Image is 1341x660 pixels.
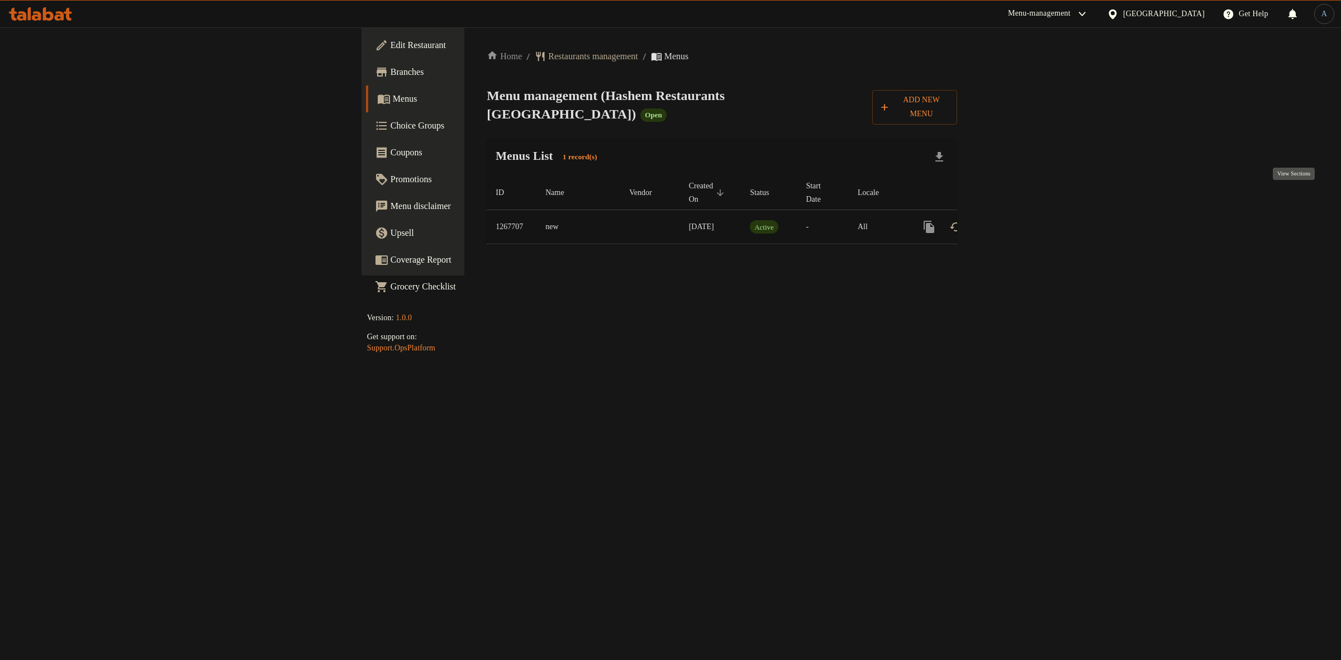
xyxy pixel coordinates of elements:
[366,59,586,86] a: Branches
[391,200,577,213] span: Menu disclaimer
[640,108,666,122] div: Open
[689,222,714,231] span: [DATE]
[1008,7,1071,21] div: Menu-management
[487,176,1032,244] table: enhanced table
[664,50,689,63] span: Menus
[916,213,943,240] button: more
[548,50,638,63] span: Restaurants management
[391,39,577,52] span: Edit Restaurant
[872,90,957,125] button: Add New Menu
[367,314,394,322] span: Version:
[487,50,957,63] nav: breadcrumb
[750,220,778,234] div: Active
[496,186,519,200] span: ID
[556,149,604,167] div: Total records count
[640,110,666,120] span: Open
[556,152,604,163] span: 1 record(s)
[487,88,725,121] span: Menu management ( Hashem Restaurants [GEOGRAPHIC_DATA] )
[366,246,586,273] a: Coverage Report
[366,273,586,300] a: Grocery Checklist
[797,210,848,244] td: -
[391,226,577,240] span: Upsell
[806,179,835,206] span: Start Date
[366,86,586,112] a: Menus
[535,50,638,63] a: Restaurants management
[393,92,577,106] span: Menus
[391,280,577,293] span: Grocery Checklist
[391,119,577,132] span: Choice Groups
[496,148,604,166] h2: Menus List
[367,344,435,352] a: Support.OpsPlatform
[881,93,948,121] span: Add New Menu
[367,333,417,341] span: Get support on:
[858,186,893,200] span: Locale
[366,139,586,166] a: Coupons
[545,186,578,200] span: Name
[750,186,783,200] span: Status
[366,32,586,59] a: Edit Restaurant
[1123,8,1205,20] div: [GEOGRAPHIC_DATA]
[689,179,728,206] span: Created On
[366,112,586,139] a: Choice Groups
[907,176,1032,210] th: Actions
[366,193,586,220] a: Menu disclaimer
[926,144,953,170] div: Export file
[391,146,577,159] span: Coupons
[366,220,586,246] a: Upsell
[643,50,646,63] li: /
[629,186,666,200] span: Vendor
[391,253,577,267] span: Coverage Report
[849,210,907,244] td: All
[396,314,412,322] span: 1.0.0
[1321,8,1327,20] span: A
[391,173,577,186] span: Promotions
[750,221,778,234] span: Active
[366,166,586,193] a: Promotions
[391,65,577,79] span: Branches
